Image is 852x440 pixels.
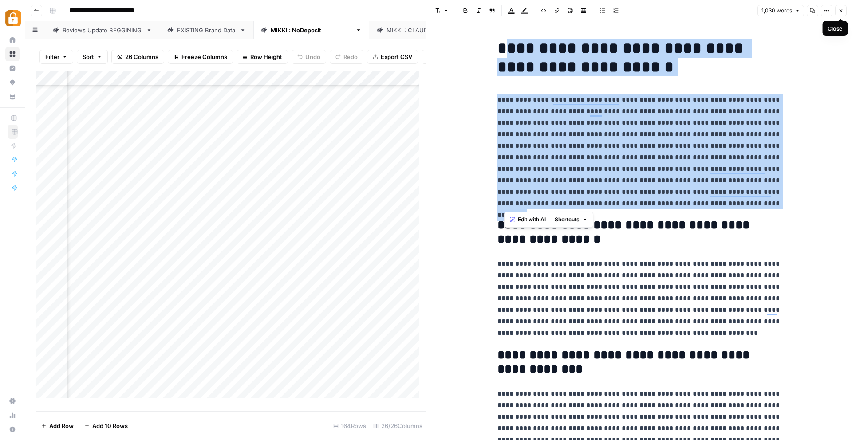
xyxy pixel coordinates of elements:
button: Help + Support [5,422,20,436]
button: Filter [39,50,73,64]
a: EXISTING Brand Data [160,21,253,39]
button: Export CSV [367,50,418,64]
span: Filter [45,52,59,61]
a: Your Data [5,90,20,104]
button: Shortcuts [551,214,591,225]
button: Edit with AI [506,214,549,225]
div: [PERSON_NAME] : NoDeposit [271,26,352,35]
button: Row Height [237,50,288,64]
a: [PERSON_NAME] : NoDeposit [253,21,369,39]
span: Add Row [49,421,74,430]
div: [PERSON_NAME] : [PERSON_NAME] [387,26,486,35]
button: Freeze Columns [168,50,233,64]
button: Redo [330,50,363,64]
a: Reviews Update BEGGINING [45,21,160,39]
a: Insights [5,61,20,75]
span: Add 10 Rows [92,421,128,430]
a: Usage [5,408,20,422]
a: Opportunities [5,75,20,90]
div: 164 Rows [330,419,370,433]
span: Freeze Columns [181,52,227,61]
span: Export CSV [381,52,412,61]
span: Sort [83,52,94,61]
a: [PERSON_NAME] : [PERSON_NAME] [369,21,503,39]
span: 26 Columns [125,52,158,61]
a: Browse [5,47,20,61]
span: Edit with AI [518,216,546,224]
button: Workspace: Adzz [5,7,20,29]
span: Shortcuts [555,216,580,224]
button: Add 10 Rows [79,419,133,433]
img: Adzz Logo [5,10,21,26]
span: Undo [305,52,320,61]
a: Settings [5,394,20,408]
div: 26/26 Columns [370,419,426,433]
div: EXISTING Brand Data [177,26,236,35]
span: Redo [343,52,358,61]
span: Row Height [250,52,282,61]
button: Add Row [36,419,79,433]
button: 26 Columns [111,50,164,64]
span: 1,030 words [761,7,792,15]
div: Close [828,24,843,33]
a: Home [5,33,20,47]
div: Reviews Update BEGGINING [63,26,142,35]
button: Sort [77,50,108,64]
button: Undo [292,50,326,64]
button: 1,030 words [757,5,804,16]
